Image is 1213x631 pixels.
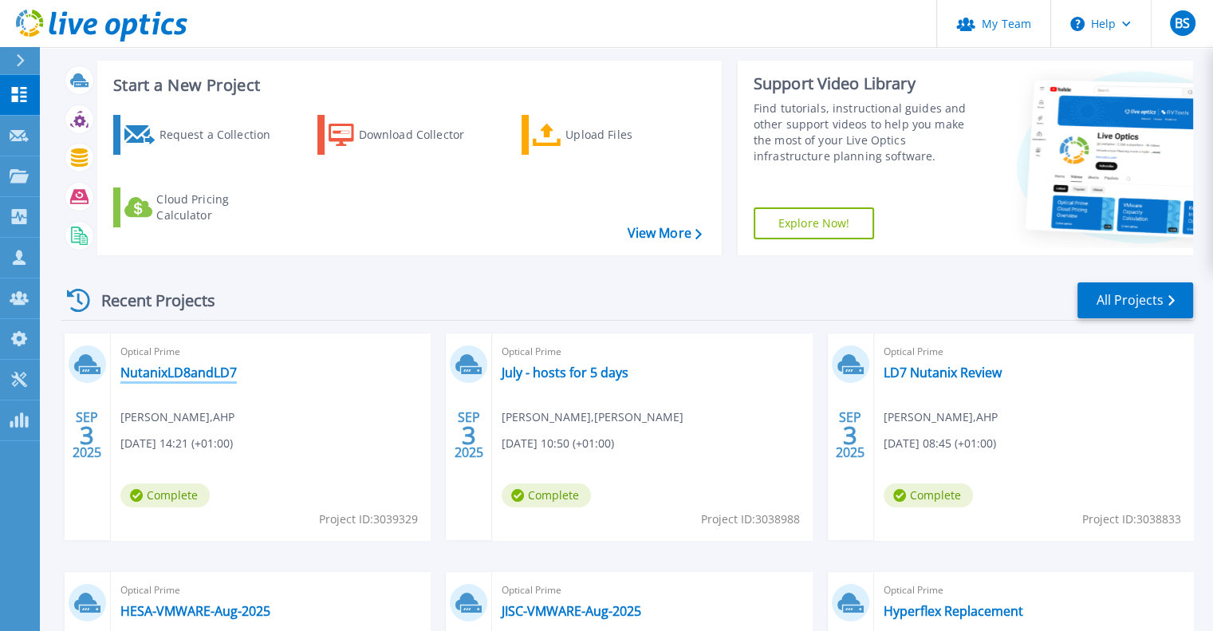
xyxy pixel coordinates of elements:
a: Hyperflex Replacement [884,603,1023,619]
a: View More [627,226,701,241]
span: Optical Prime [884,582,1183,599]
div: Support Video Library [754,73,983,94]
span: Complete [884,483,973,507]
div: Request a Collection [159,119,286,151]
a: HESA-VMWARE-Aug-2025 [120,603,270,619]
div: SEP 2025 [454,406,484,464]
a: Explore Now! [754,207,875,239]
span: Optical Prime [120,343,420,361]
span: Complete [502,483,591,507]
span: [DATE] 10:50 (+01:00) [502,435,614,452]
span: Project ID: 3038833 [1082,511,1181,528]
a: JISC-VMWARE-Aug-2025 [502,603,641,619]
span: [PERSON_NAME] , [PERSON_NAME] [502,408,683,426]
span: [PERSON_NAME] , AHP [120,408,234,426]
a: July - hosts for 5 days [502,365,628,381]
a: All Projects [1077,282,1193,318]
span: Complete [120,483,210,507]
span: Project ID: 3039329 [319,511,418,528]
div: Recent Projects [61,281,237,320]
a: Download Collector [317,115,495,155]
a: LD7 Nutanix Review [884,365,1002,381]
span: 3 [462,428,476,442]
span: Optical Prime [884,343,1183,361]
span: [PERSON_NAME] , AHP [884,408,998,426]
span: [DATE] 14:21 (+01:00) [120,435,233,452]
span: BS [1175,17,1190,30]
a: Request a Collection [113,115,291,155]
a: Upload Files [522,115,699,155]
div: SEP 2025 [72,406,102,464]
div: Upload Files [565,119,693,151]
span: Optical Prime [120,582,420,599]
span: [DATE] 08:45 (+01:00) [884,435,996,452]
span: 3 [80,428,94,442]
div: Find tutorials, instructional guides and other support videos to help you make the most of your L... [754,101,983,164]
div: Cloud Pricing Calculator [156,191,284,223]
span: Optical Prime [502,343,801,361]
span: Optical Prime [502,582,801,599]
span: Project ID: 3038988 [701,511,800,528]
a: NutanixLD8andLD7 [120,365,237,381]
div: Download Collector [359,119,486,151]
span: 3 [843,428,857,442]
a: Cloud Pricing Calculator [113,187,291,227]
h3: Start a New Project [113,77,701,94]
div: SEP 2025 [835,406,865,464]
